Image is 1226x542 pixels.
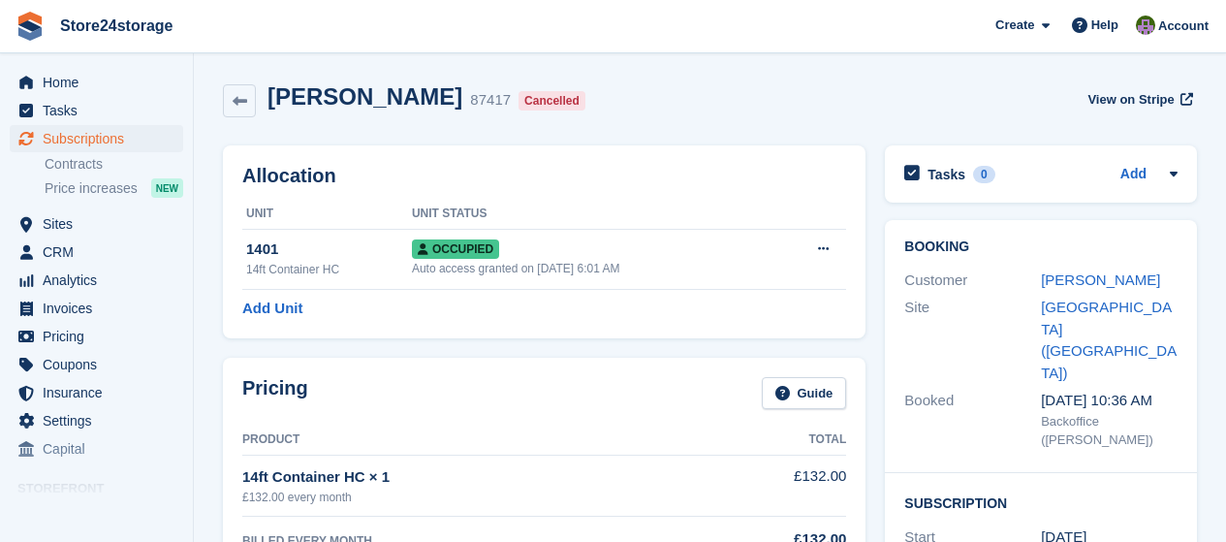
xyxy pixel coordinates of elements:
[10,69,183,96] a: menu
[242,425,688,456] th: Product
[688,425,847,456] th: Total
[412,239,499,259] span: Occupied
[10,125,183,152] a: menu
[242,165,846,187] h2: Allocation
[1041,299,1177,381] a: [GEOGRAPHIC_DATA] ([GEOGRAPHIC_DATA])
[1091,16,1118,35] span: Help
[52,10,181,42] a: Store24storage
[1080,83,1197,115] a: View on Stripe
[43,125,159,152] span: Subscriptions
[43,69,159,96] span: Home
[412,199,775,230] th: Unit Status
[242,199,412,230] th: Unit
[1041,412,1178,450] div: Backoffice ([PERSON_NAME])
[10,407,183,434] a: menu
[1158,16,1209,36] span: Account
[151,178,183,198] div: NEW
[995,16,1034,35] span: Create
[904,239,1178,255] h2: Booking
[17,479,193,498] span: Storefront
[973,166,995,183] div: 0
[43,435,159,462] span: Capital
[43,379,159,406] span: Insurance
[10,267,183,294] a: menu
[904,390,1041,450] div: Booked
[43,267,159,294] span: Analytics
[43,323,159,350] span: Pricing
[242,489,688,506] div: £132.00 every month
[1087,90,1174,110] span: View on Stripe
[43,239,159,266] span: CRM
[246,239,412,261] div: 1401
[10,239,183,266] a: menu
[10,379,183,406] a: menu
[688,455,847,516] td: £132.00
[1136,16,1155,35] img: Jane Welch
[10,295,183,322] a: menu
[519,91,585,111] div: Cancelled
[1041,390,1178,412] div: [DATE] 10:36 AM
[242,466,688,489] div: 14ft Container HC × 1
[43,351,159,378] span: Coupons
[43,295,159,322] span: Invoices
[1041,271,1160,288] a: [PERSON_NAME]
[10,323,183,350] a: menu
[45,155,183,174] a: Contracts
[762,377,847,409] a: Guide
[43,407,159,434] span: Settings
[10,435,183,462] a: menu
[242,377,308,409] h2: Pricing
[43,97,159,124] span: Tasks
[412,260,775,277] div: Auto access granted on [DATE] 6:01 AM
[1120,164,1147,186] a: Add
[904,493,1178,512] h2: Subscription
[43,210,159,238] span: Sites
[904,270,1041,292] div: Customer
[267,83,462,110] h2: [PERSON_NAME]
[904,297,1041,384] div: Site
[927,166,965,183] h2: Tasks
[45,177,183,199] a: Price increases NEW
[16,12,45,41] img: stora-icon-8386f47178a22dfd0bd8f6a31ec36ba5ce8667c1dd55bd0f319d3a0aa187defe.svg
[242,298,302,320] a: Add Unit
[10,351,183,378] a: menu
[470,89,511,112] div: 87417
[246,261,412,278] div: 14ft Container HC
[10,97,183,124] a: menu
[45,179,138,198] span: Price increases
[10,210,183,238] a: menu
